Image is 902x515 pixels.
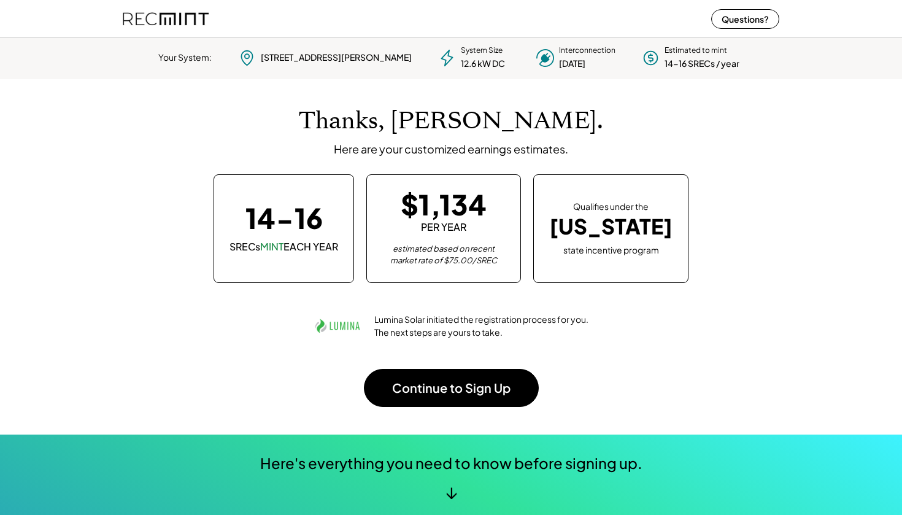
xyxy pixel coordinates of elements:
[382,243,505,267] div: estimated based on recent market rate of $75.00/SREC
[559,58,585,70] div: [DATE]
[665,58,739,70] div: 14-16 SRECs / year
[401,190,487,218] div: $1,134
[421,220,466,234] div: PER YEAR
[158,52,212,64] div: Your System:
[299,107,603,136] h1: Thanks, [PERSON_NAME].
[245,204,323,231] div: 14-16
[573,201,649,213] div: Qualifies under the
[563,242,659,257] div: state incentive program
[364,369,539,407] button: Continue to Sign Up
[559,45,615,56] div: Interconnection
[374,313,590,339] div: Lumina Solar initiated the registration process for you. The next steps are yours to take.
[260,240,283,253] font: MINT
[549,214,673,239] div: [US_STATE]
[123,2,209,35] img: recmint-logotype%403x%20%281%29.jpeg
[665,45,727,56] div: Estimated to mint
[334,142,568,156] div: Here are your customized earnings estimates.
[260,453,642,474] div: Here's everything you need to know before signing up.
[445,482,457,501] div: ↓
[261,52,412,64] div: [STREET_ADDRESS][PERSON_NAME]
[229,240,338,254] div: SRECs EACH YEAR
[711,9,779,29] button: Questions?
[461,58,505,70] div: 12.6 kW DC
[461,45,503,56] div: System Size
[313,301,362,350] img: lumina.png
